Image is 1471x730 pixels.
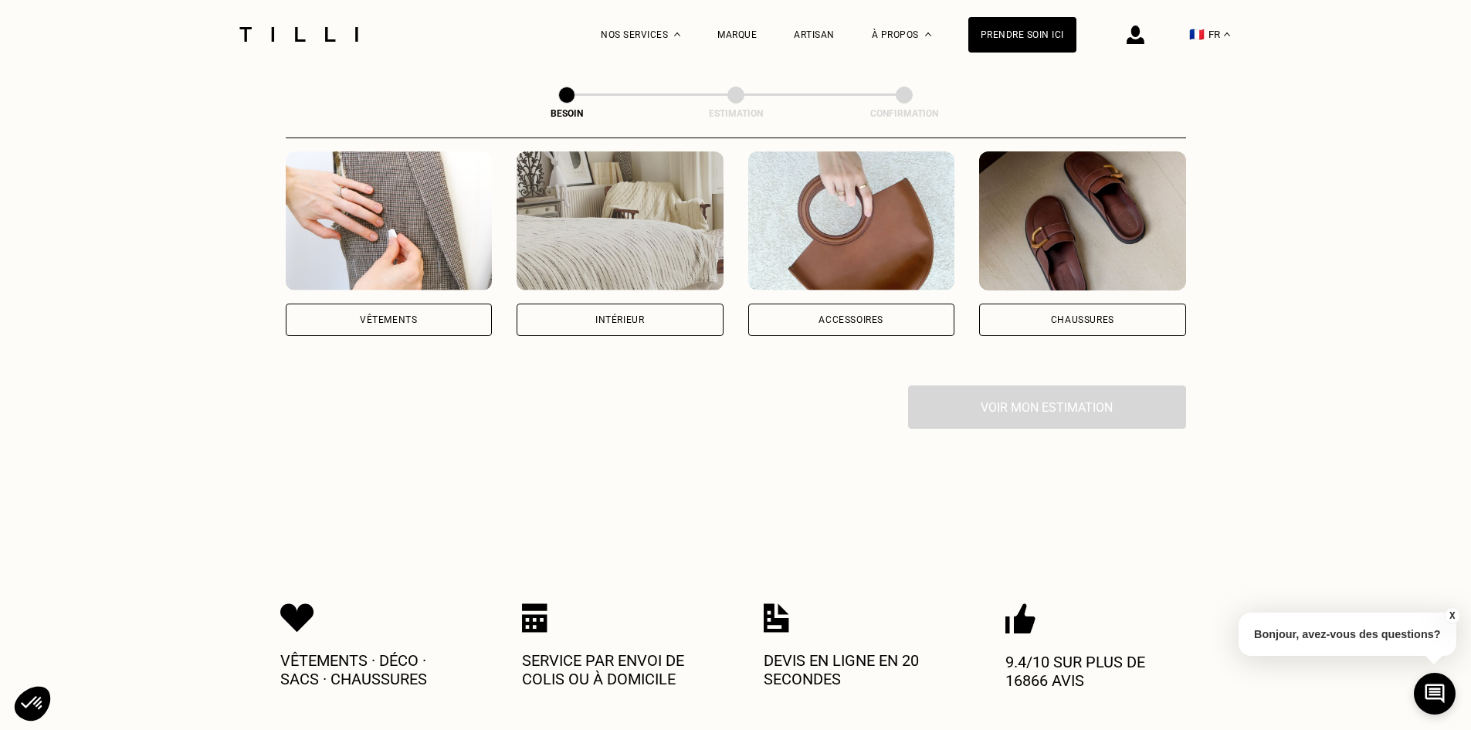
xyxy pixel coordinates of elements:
div: Accessoires [819,315,883,324]
p: Service par envoi de colis ou à domicile [522,651,707,688]
p: Bonjour, avez-vous des questions? [1239,613,1456,656]
img: Logo du service de couturière Tilli [234,27,364,42]
img: Icon [1005,603,1035,634]
img: Vêtements [286,151,493,290]
button: X [1444,607,1459,624]
div: Estimation [659,108,813,119]
div: Confirmation [827,108,981,119]
img: Menu déroulant à propos [925,32,931,36]
img: Icon [280,603,314,633]
img: Menu déroulant [674,32,680,36]
img: icône connexion [1127,25,1144,44]
img: Icon [522,603,547,633]
a: Marque [717,29,757,40]
img: Intérieur [517,151,724,290]
div: Vêtements [360,315,417,324]
a: Prendre soin ici [968,17,1076,53]
img: Accessoires [748,151,955,290]
a: Artisan [794,29,835,40]
div: Chaussures [1051,315,1114,324]
p: Vêtements · Déco · Sacs · Chaussures [280,651,466,688]
img: menu déroulant [1224,32,1230,36]
div: Besoin [490,108,644,119]
div: Intérieur [595,315,644,324]
p: Devis en ligne en 20 secondes [764,651,949,688]
p: 9.4/10 sur plus de 16866 avis [1005,653,1191,690]
img: Icon [764,603,789,633]
span: 🇫🇷 [1189,27,1205,42]
img: Chaussures [979,151,1186,290]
